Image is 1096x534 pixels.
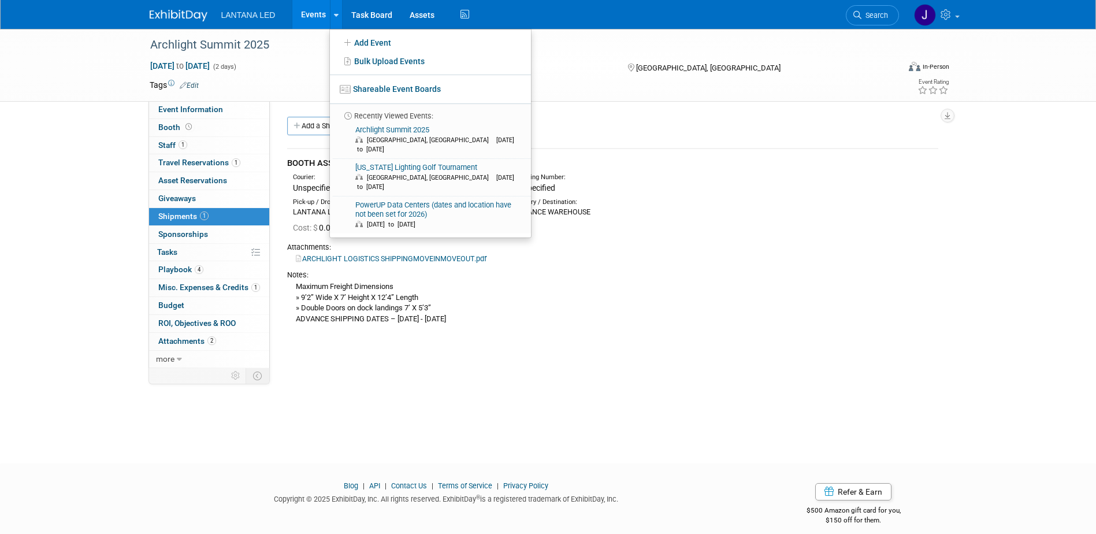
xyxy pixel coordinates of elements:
a: more [149,351,269,368]
a: Tasks [149,244,269,261]
span: more [156,354,174,364]
span: [GEOGRAPHIC_DATA], [GEOGRAPHIC_DATA] [367,136,495,144]
div: Maximum Freight Dimensions » 9’2” Wide X 7’ Height X 12’4” Length » Double Doors on dock landings... [287,280,938,324]
span: Attachments [158,336,216,346]
a: Budget [149,297,269,314]
div: Archlight Summit 2025 [146,35,882,55]
span: 1 [251,283,260,292]
a: Attachments2 [149,333,269,350]
div: $500 Amazon gift card for you, [760,498,947,525]
td: Personalize Event Tab Strip [226,368,246,383]
span: [DATE] to [DATE] [367,221,421,228]
a: Add a Shipment [287,117,359,135]
div: Event Format [831,60,950,77]
span: | [429,481,436,490]
td: Tags [150,79,199,91]
a: Giveaways [149,190,269,207]
span: Asset Reservations [158,176,227,185]
span: 4 [195,265,203,274]
span: Booth not reserved yet [183,123,194,131]
span: Playbook [158,265,203,274]
div: $150 off for them. [760,516,947,525]
span: ROI, Objectives & ROO [158,318,236,328]
a: Playbook4 [149,261,269,279]
div: Tracking Number: [514,173,772,182]
a: Asset Reservations [149,172,269,190]
a: Staff1 [149,137,269,154]
div: Attachments: [287,242,938,253]
a: Refer & Earn [815,483,891,500]
div: LANTANA LED SF OFFICE [293,207,496,217]
span: 0.00 [293,223,340,232]
span: Shipments [158,212,209,221]
a: Travel Reservations1 [149,154,269,172]
div: ADVANCE WAREHOUSE [514,207,717,217]
span: [GEOGRAPHIC_DATA], [GEOGRAPHIC_DATA] [367,174,495,181]
span: [DATE] to [DATE] [355,174,514,191]
span: Search [861,11,888,20]
a: PowerUP Data Centers (dates and location have not been set for 2026) [DATE] to [DATE] [333,196,526,234]
a: ARCHLIGHT LOGISTICS SHIPPINGMOVEINMOVEOUT.pdf [296,254,486,263]
a: Edit [180,81,199,90]
span: LANTANA LED [221,10,276,20]
span: Giveaways [158,194,196,203]
a: Terms of Service [438,481,492,490]
a: Add Event [330,34,531,52]
span: 1 [200,212,209,220]
a: Booth [149,119,269,136]
a: Search [846,5,899,25]
a: Misc. Expenses & Credits1 [149,279,269,296]
a: [US_STATE] Lighting Golf Tournament [GEOGRAPHIC_DATA], [GEOGRAPHIC_DATA] [DATE] to [DATE] [333,159,526,196]
sup: ® [476,494,480,500]
span: Sponsorships [158,229,208,239]
span: Event Information [158,105,223,114]
div: Event Rating [917,79,949,85]
span: 1 [179,140,187,149]
span: Tasks [157,247,177,257]
img: seventboard-3.png [340,85,351,94]
div: Copyright © 2025 ExhibitDay, Inc. All rights reserved. ExhibitDay is a registered trademark of Ex... [150,491,744,505]
span: Staff [158,140,187,150]
div: Delivery / Destination: [514,198,717,207]
span: Budget [158,301,184,310]
a: API [369,481,380,490]
div: Courier: [293,173,496,182]
span: Booth [158,123,194,132]
a: ROI, Objectives & ROO [149,315,269,332]
div: BOOTH ASSESTS [287,157,938,169]
span: Unspecified [514,183,555,192]
span: [DATE] [DATE] [150,61,210,71]
span: 1 [232,158,240,167]
span: Cost: $ [293,223,319,232]
a: Shareable Event Boards [330,79,531,99]
span: | [360,481,367,490]
a: Event Information [149,101,269,118]
a: Blog [344,481,358,490]
img: Format-Inperson.png [909,62,920,71]
div: Notes: [287,270,938,280]
div: Pick-up / Drop-Off: [293,198,496,207]
img: Jane Divis [914,4,936,26]
div: In-Person [922,62,949,71]
td: Toggle Event Tabs [246,368,269,383]
a: Bulk Upload Events [330,52,531,71]
span: | [382,481,389,490]
li: Recently Viewed Events: [330,103,531,121]
span: Misc. Expenses & Credits [158,283,260,292]
span: to [174,61,185,71]
a: Shipments1 [149,208,269,225]
span: Travel Reservations [158,158,240,167]
div: Unspecified [293,182,496,194]
a: Archlight Summit 2025 [GEOGRAPHIC_DATA], [GEOGRAPHIC_DATA] [DATE] to [DATE] [333,121,526,158]
span: 2 [207,336,216,345]
a: Sponsorships [149,226,269,243]
span: | [494,481,501,490]
a: Privacy Policy [503,481,548,490]
span: [DATE] to [DATE] [355,136,514,153]
span: [GEOGRAPHIC_DATA], [GEOGRAPHIC_DATA] [636,64,781,72]
img: ExhibitDay [150,10,207,21]
span: (2 days) [212,63,236,71]
a: Contact Us [391,481,427,490]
